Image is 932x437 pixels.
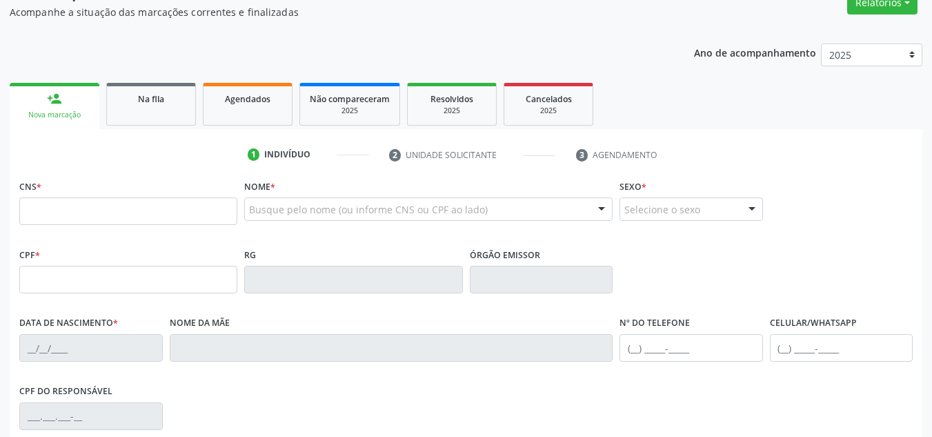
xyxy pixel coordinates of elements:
label: Órgão emissor [470,244,540,266]
label: CNS [19,176,41,197]
div: person_add [47,91,62,106]
label: Sexo [619,176,646,197]
span: Cancelados [526,93,572,105]
label: Data de nascimento [19,313,118,334]
input: ___.___.___-__ [19,402,163,430]
label: Celular/WhatsApp [770,313,857,334]
p: Ano de acompanhamento [694,43,816,61]
div: 2025 [310,106,390,116]
span: Busque pelo nome (ou informe CNS ou CPF ao lado) [249,202,488,217]
span: Selecione o sexo [624,202,700,217]
label: Nº do Telefone [619,313,690,334]
span: Agendados [225,93,270,105]
div: 1 [248,148,260,161]
div: Nova marcação [19,110,90,120]
p: Acompanhe a situação das marcações correntes e finalizadas [10,5,648,19]
span: Resolvidos [430,93,473,105]
input: (__) _____-_____ [619,334,763,362]
input: __/__/____ [19,334,163,362]
span: Na fila [138,93,164,105]
label: Nome da mãe [170,313,230,334]
label: Nome [244,176,275,197]
div: 2025 [514,106,583,116]
label: CPF do responsável [19,381,112,402]
div: Indivíduo [264,148,310,161]
span: Não compareceram [310,93,390,105]
div: 2025 [417,106,486,116]
input: (__) _____-_____ [770,334,913,362]
label: RG [244,244,256,266]
label: CPF [19,244,40,266]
